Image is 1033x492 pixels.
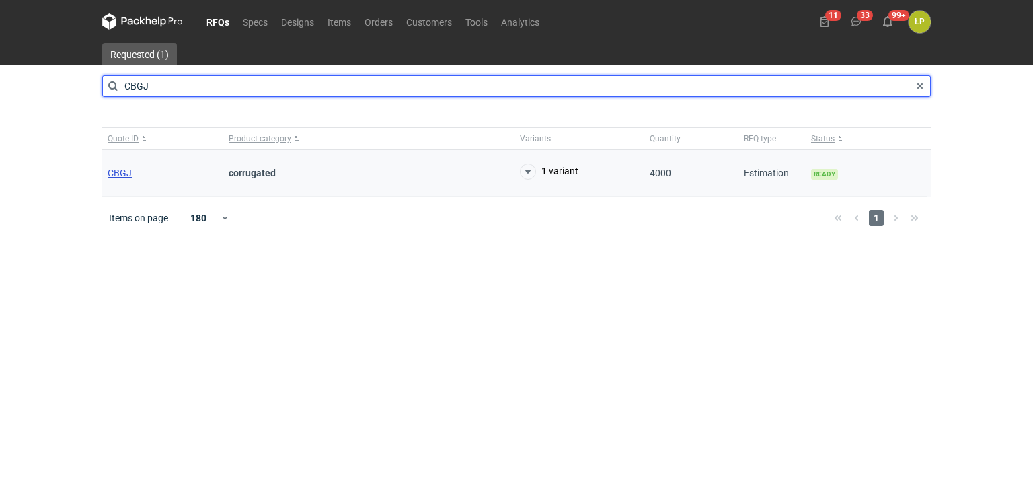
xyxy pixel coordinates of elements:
span: Status [811,133,835,144]
a: Analytics [494,13,546,30]
span: RFQ type [744,133,776,144]
div: Estimation [738,150,806,197]
a: Specs [236,13,274,30]
span: 1 [869,210,884,226]
button: 1 variant [520,164,578,180]
button: Product category [223,128,514,149]
span: Quantity [650,133,681,144]
a: Orders [358,13,399,30]
strong: corrugated [229,168,276,178]
button: 11 [814,11,835,32]
span: Variants [520,133,551,144]
span: 4000 [650,168,671,178]
button: Status [806,128,927,149]
button: 33 [845,11,867,32]
svg: Packhelp Pro [102,13,183,30]
a: Customers [399,13,459,30]
span: Ready [811,169,838,180]
div: 180 [177,209,221,227]
a: Requested (1) [102,43,177,65]
span: Quote ID [108,133,139,144]
span: Product category [229,133,291,144]
button: ŁP [909,11,931,33]
a: Designs [274,13,321,30]
div: Łukasz Postawa [909,11,931,33]
a: RFQs [200,13,236,30]
a: Items [321,13,358,30]
span: Items on page [109,211,168,225]
button: Quote ID [102,128,223,149]
button: 99+ [877,11,898,32]
a: CBGJ [108,168,132,178]
a: Tools [459,13,494,30]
